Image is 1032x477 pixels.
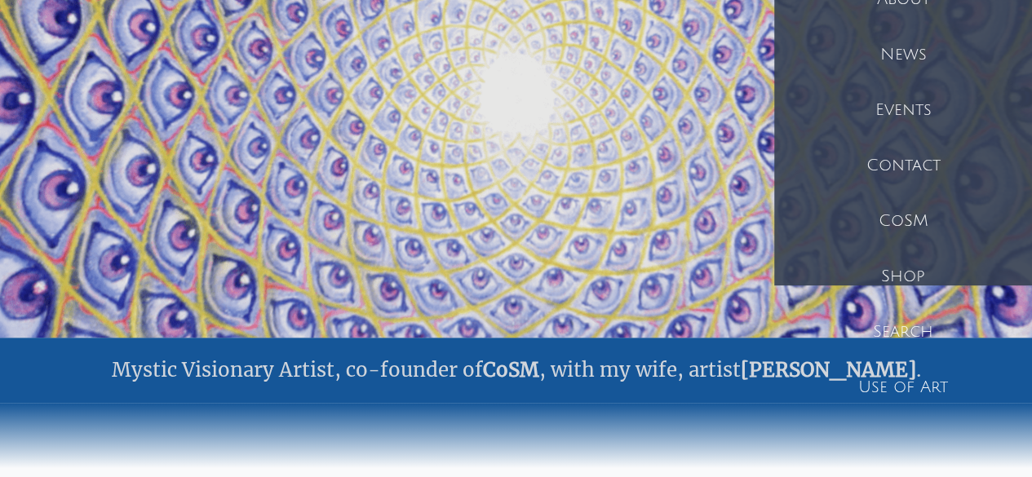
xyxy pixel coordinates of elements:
a: Events [774,82,1032,138]
a: Contact [774,138,1032,193]
a: Search [774,304,1032,360]
a: News [774,27,1032,82]
a: [PERSON_NAME] [741,357,916,382]
a: Shop [774,249,1032,304]
a: CoSM [774,193,1032,249]
a: CoSM [483,357,539,382]
a: Use of Art [774,360,1032,415]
